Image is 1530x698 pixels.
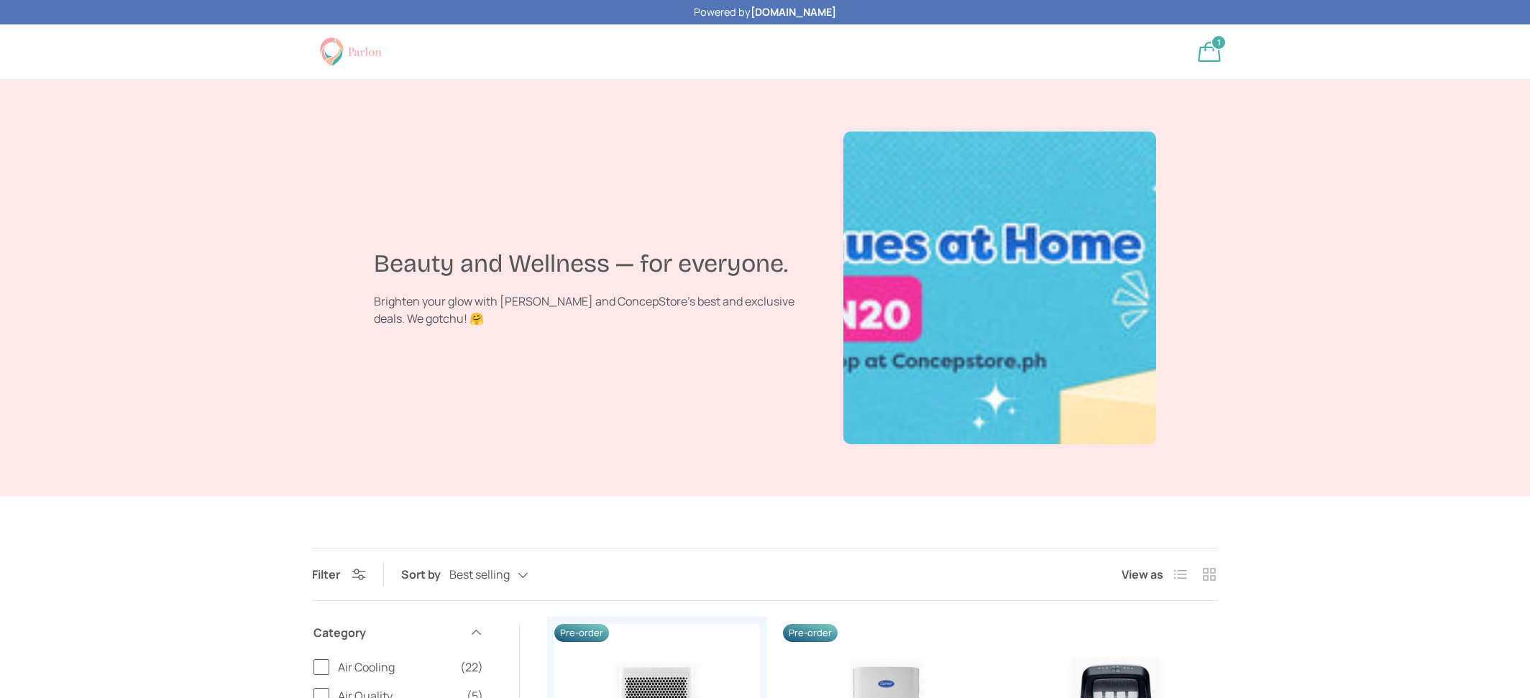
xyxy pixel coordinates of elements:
span: Pre-order [783,624,838,642]
button: Best selling [449,562,557,587]
span: Filter [312,566,340,582]
button: Filter [312,566,366,582]
span: Best selling [449,568,510,582]
span: (22) [460,658,483,676]
strong: [DOMAIN_NAME] [751,5,836,19]
span: Air Cooling [338,658,452,676]
div: Brighten your glow with [PERSON_NAME] and ConcepStore's best and exclusive deals. We gotchu! 🤗 [374,293,797,327]
h1: Beauty and Wellness — for everyone. [374,248,797,280]
span: Pre-order [554,624,609,642]
span: 1 [1217,37,1221,47]
span: View as [1122,566,1163,583]
label: Sort by [401,566,449,583]
span: Category [313,624,460,641]
p: Powered by [694,4,836,20]
summary: Category [313,607,483,658]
